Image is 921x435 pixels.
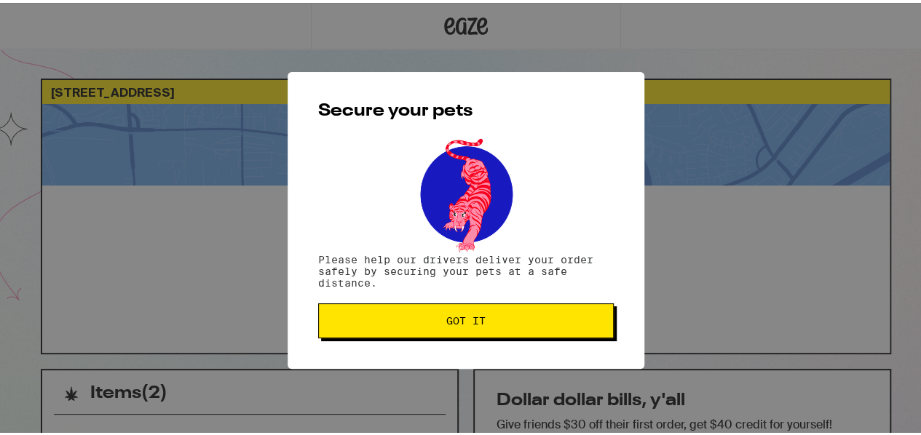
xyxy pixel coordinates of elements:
[318,100,614,117] h2: Secure your pets
[406,132,526,251] img: pets
[318,300,614,335] button: Got it
[446,313,486,323] span: Got it
[9,10,105,22] span: Hi. Need any help?
[318,251,614,286] p: Please help our drivers deliver your order safely by securing your pets at a safe distance.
